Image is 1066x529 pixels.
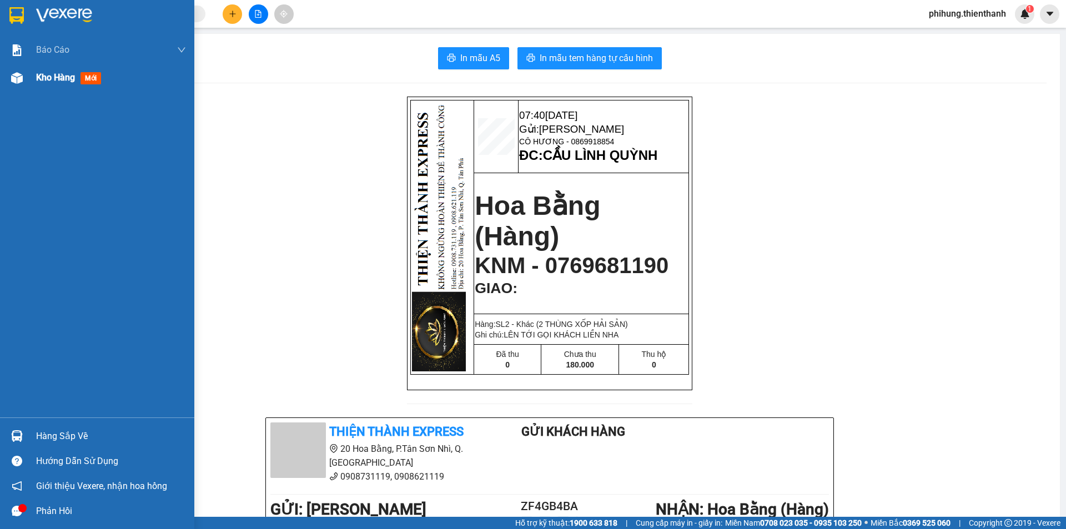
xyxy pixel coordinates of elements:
b: NHẬN : Hoa Bằng (Hàng) [656,500,829,518]
span: caret-down [1045,9,1055,19]
span: : [512,280,517,296]
span: Cung cấp máy in - giấy in: [636,517,722,529]
span: environment [329,444,338,453]
span: Miền Bắc [871,517,951,529]
span: notification [12,481,22,491]
span: message [12,506,22,516]
strong: ĐC: [519,148,657,163]
img: logo-vxr [9,7,24,24]
span: In mẫu A5 [460,51,500,65]
span: CÔ HƯƠNG - 0869918854 [519,137,614,146]
img: solution-icon [11,44,23,56]
span: In mẫu tem hàng tự cấu hình [540,51,653,65]
span: Hỗ trợ kỹ thuật: [515,517,617,529]
strong: 0708 023 035 - 0935 103 250 [760,518,862,527]
span: ⚪️ [864,521,868,525]
span: Kho hàng [36,72,75,83]
sup: 1 [1026,5,1034,13]
span: plus [229,10,237,18]
button: printerIn mẫu A5 [438,47,509,69]
span: Hàng:SL [475,320,628,329]
span: [DATE] [545,109,578,121]
img: warehouse-icon [11,72,23,84]
span: LÊN TỚI GỌI KHÁCH LIỀN NHA [504,330,619,339]
span: down [177,46,186,54]
span: Hoa Bằng (Hàng) [475,191,600,251]
span: GIAO [475,280,512,296]
span: 2 - Khác (2 THÙNG XỐP HẢI SẢN) [505,320,628,329]
span: Đã thu [496,350,519,359]
span: 0 [505,360,510,369]
span: CẦU LÌNH QUỲNH [543,148,658,163]
span: phone [329,472,338,481]
span: question-circle [12,456,22,466]
strong: 1900 633 818 [570,518,617,527]
span: 180.000 [566,360,594,369]
span: printer [447,53,456,64]
span: copyright [1004,519,1012,527]
span: Giới thiệu Vexere, nhận hoa hồng [36,479,167,493]
img: icon-new-feature [1020,9,1030,19]
b: Gửi khách hàng [521,425,625,439]
span: Thu hộ [641,350,666,359]
button: aim [274,4,294,24]
span: 1 [1028,5,1032,13]
span: phihung.thienthanh [920,7,1015,21]
span: aim [280,10,288,18]
span: Miền Nam [725,517,862,529]
b: GỬI : [PERSON_NAME] [270,500,426,518]
span: Báo cáo [36,43,69,57]
span: printer [526,53,535,64]
span: Gửi: [519,123,624,135]
span: [PERSON_NAME] [539,123,624,135]
b: Thiện Thành Express [329,425,464,439]
div: Hàng sắp về [36,428,186,445]
div: Hướng dẫn sử dụng [36,453,186,470]
button: caret-down [1040,4,1059,24]
span: 0 [652,360,656,369]
li: 0908731119, 0908621119 [270,470,477,483]
span: mới [81,72,101,84]
span: file-add [254,10,262,18]
span: KNM - 0769681190 [475,253,668,278]
div: Phản hồi [36,503,186,520]
span: Chưa thu [564,350,596,359]
img: warehouse-icon [11,430,23,442]
h2: ZF4GB4BA [503,497,596,516]
span: 07:40 [519,109,577,121]
span: Ghi chú: [475,330,619,339]
button: printerIn mẫu tem hàng tự cấu hình [517,47,662,69]
button: file-add [249,4,268,24]
img: HFRrbPx.png [411,101,469,374]
li: 20 Hoa Bằng, P.Tân Sơn Nhì, Q. [GEOGRAPHIC_DATA] [270,442,477,470]
strong: 0369 525 060 [903,518,951,527]
span: | [626,517,627,529]
button: plus [223,4,242,24]
span: | [959,517,961,529]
